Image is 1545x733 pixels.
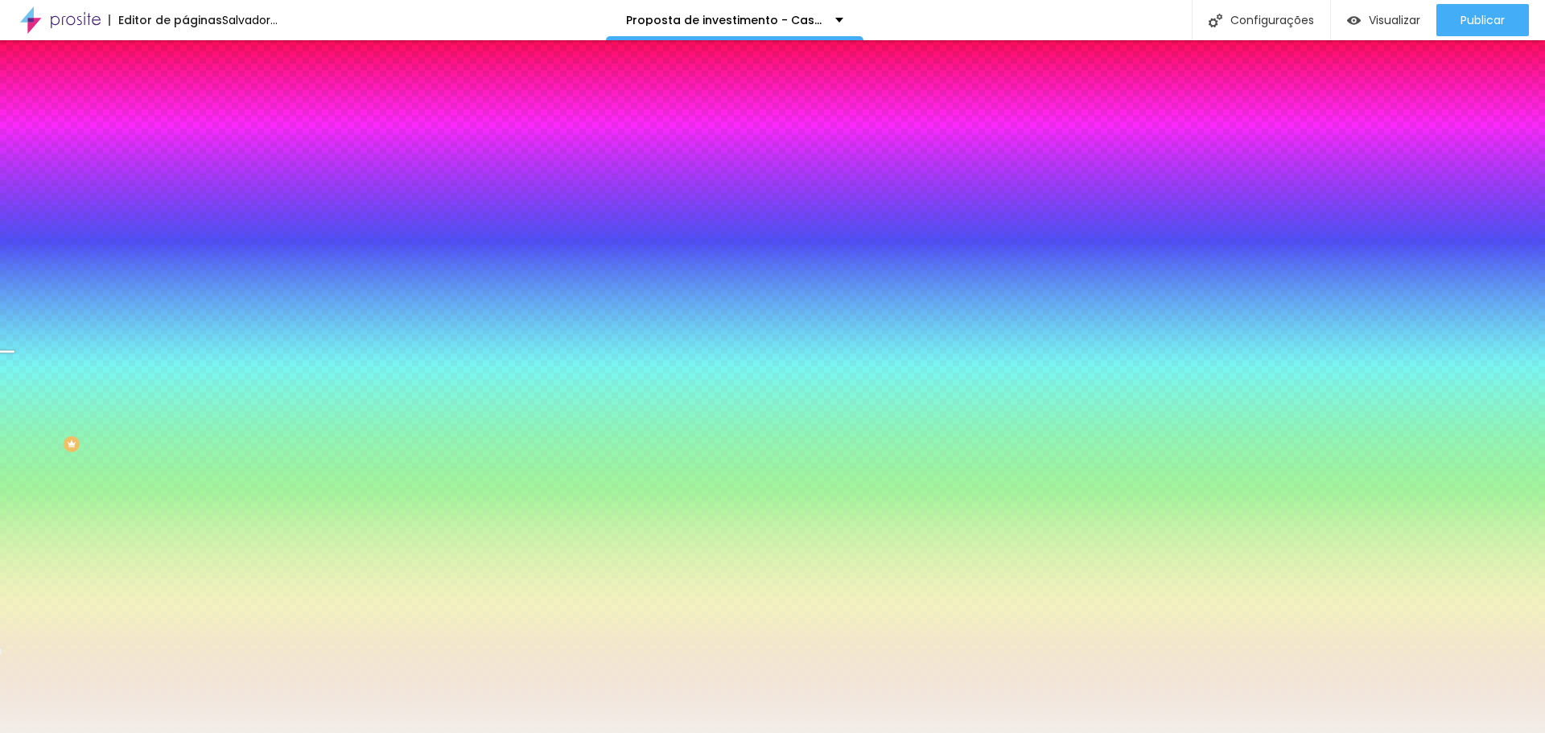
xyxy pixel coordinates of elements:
[1209,14,1222,27] img: Ícone
[1230,12,1314,28] font: Configurações
[118,12,222,28] font: Editor de páginas
[1369,12,1420,28] font: Visualizar
[626,12,861,28] font: Proposta de investimento - Casamento
[222,12,278,28] font: Salvador...
[1331,4,1436,36] button: Visualizar
[1347,14,1361,27] img: view-1.svg
[1461,12,1505,28] font: Publicar
[1436,4,1529,36] button: Publicar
